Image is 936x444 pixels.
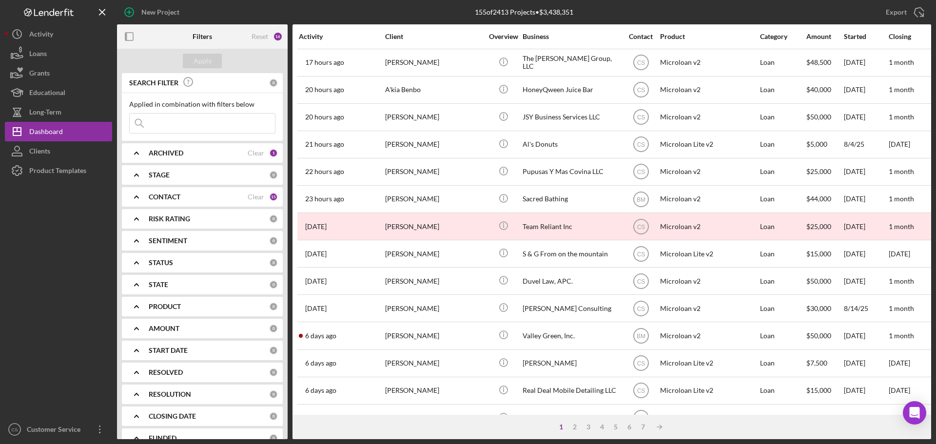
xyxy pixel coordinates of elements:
div: Business [523,33,620,40]
div: Loan [760,405,805,431]
div: Apply [194,54,212,68]
button: Long-Term [5,102,112,122]
b: PRODUCT [149,303,181,310]
div: [DATE] [844,186,888,212]
div: $50,000 [806,323,843,348]
b: STATE [149,281,168,289]
div: Loan [760,50,805,76]
div: [DATE] [844,268,888,294]
div: Al's Donuts [523,132,620,157]
text: CS [637,305,645,312]
div: [PERSON_NAME] [385,378,483,404]
text: CS [637,114,645,121]
text: CS [637,169,645,175]
div: 3 [582,423,595,431]
div: 5 [609,423,623,431]
div: Duvel Law, APC. [523,268,620,294]
b: Filters [193,33,212,40]
time: [DATE] [889,250,910,258]
text: CS [637,278,645,285]
div: 0 [269,324,278,333]
div: Product [660,33,758,40]
time: 2025-08-19 19:58 [305,86,344,94]
time: 1 month [889,304,914,312]
div: 8/4/25 [844,132,888,157]
text: CS [637,59,645,66]
div: 0 [269,280,278,289]
div: 0 [269,258,278,267]
div: 0 [269,214,278,223]
div: [DATE] [844,323,888,348]
a: Activity [5,24,112,44]
text: BM [637,196,645,203]
time: 2025-08-17 16:53 [305,223,327,231]
div: Loans [29,44,47,66]
text: CS [637,223,645,230]
div: A'kia Benbo [385,77,483,103]
div: Grants [29,63,50,85]
button: Grants [5,63,112,83]
div: [DATE] [844,378,888,404]
div: Clear [248,149,264,157]
div: 1 [269,149,278,157]
div: Microloan Lite v2 [660,132,758,157]
div: Loan [760,159,805,185]
a: Product Templates [5,161,112,180]
a: Educational [5,83,112,102]
div: [DATE] [844,50,888,76]
button: Clients [5,141,112,161]
div: Loan [760,213,805,239]
div: 0 [269,368,278,377]
b: CLOSING DATE [149,412,196,420]
div: Microloan v2 [660,405,758,431]
div: [PERSON_NAME] [385,186,483,212]
div: Educational [29,83,65,105]
div: Overview [485,33,522,40]
div: 2 [568,423,582,431]
div: New Project [141,2,179,22]
a: Dashboard [5,122,112,141]
div: Microloan v2 [660,213,758,239]
text: CS [637,251,645,257]
div: 0 [269,302,278,311]
div: 6 [623,423,636,431]
div: 0 [269,236,278,245]
text: CS [637,141,645,148]
b: RESOLVED [149,368,183,376]
time: [DATE] [889,359,910,367]
div: Microloan v2 [660,268,758,294]
text: CS [637,415,645,422]
div: $25,000 [806,213,843,239]
div: [DATE] [844,350,888,376]
time: 1 month [889,331,914,340]
div: [PERSON_NAME] [385,241,483,267]
time: 2025-08-19 19:46 [305,113,344,121]
div: 0 [269,346,278,355]
div: 0 [269,434,278,443]
div: 1 [554,423,568,431]
div: [DATE] [844,405,888,431]
div: Microloan v2 [660,323,758,348]
div: Client [385,33,483,40]
time: [DATE] [889,386,910,394]
div: Loan [760,132,805,157]
div: [PERSON_NAME] Consulting [523,295,620,321]
div: Loan [760,350,805,376]
time: 2025-08-14 02:00 [305,332,336,340]
div: 7 [636,423,650,431]
div: $40,000 [806,77,843,103]
div: $15,000 [806,378,843,404]
div: 4 [595,423,609,431]
time: 1 month [889,113,914,121]
div: [DATE] [844,104,888,130]
div: 0 [269,78,278,87]
div: $30,000 [806,295,843,321]
div: [DATE] [844,241,888,267]
button: CSCustomer Service [5,420,112,439]
div: [DATE] [844,159,888,185]
div: 15 [269,193,278,201]
div: Dashboard [29,122,63,144]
